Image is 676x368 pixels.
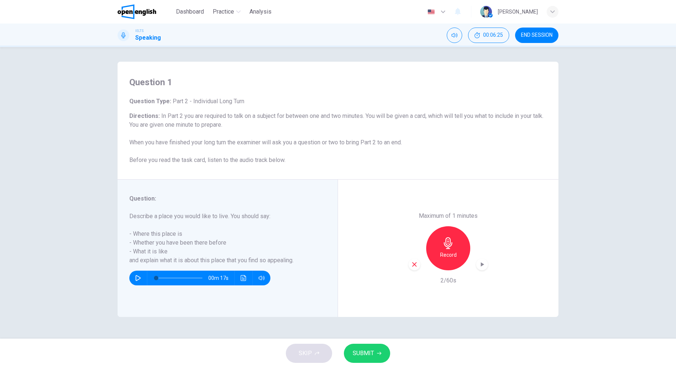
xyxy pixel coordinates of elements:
button: END SESSION [515,28,558,43]
h1: Speaking [135,33,161,42]
h6: Record [440,250,457,259]
button: Practice [210,5,244,18]
img: OpenEnglish logo [118,4,156,19]
div: Hide [468,28,509,43]
span: 00m 17s [208,271,234,285]
button: Click to see the audio transcription [238,271,249,285]
div: [PERSON_NAME] [498,7,538,16]
span: Dashboard [176,7,204,16]
h6: Describe a place you would like to live. You should say: - Where this place is - Whether you have... [129,212,317,265]
span: IELTS [135,28,144,33]
img: en [427,9,436,15]
h6: Question : [129,194,317,203]
button: Analysis [247,5,274,18]
div: Mute [447,28,462,43]
img: Profile picture [480,6,492,18]
button: 00:06:25 [468,28,509,43]
a: OpenEnglish logo [118,4,173,19]
span: SUBMIT [353,348,374,358]
span: Analysis [249,7,272,16]
button: Dashboard [173,5,207,18]
h6: Question Type : [129,97,547,106]
h4: Question 1 [129,76,547,88]
span: 00:06:25 [483,32,503,38]
span: Part 2 - Individual Long Turn [171,98,244,105]
span: END SESSION [521,32,553,38]
button: SUBMIT [344,344,390,363]
h6: 2/60s [441,276,456,285]
span: Practice [213,7,234,16]
h6: Maximum of 1 minutes [419,212,478,220]
h6: Directions : [129,112,547,165]
span: In Part 2 you are required to talk on a subject for between one and two minutes. You will be give... [129,112,543,163]
button: Record [426,226,470,270]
